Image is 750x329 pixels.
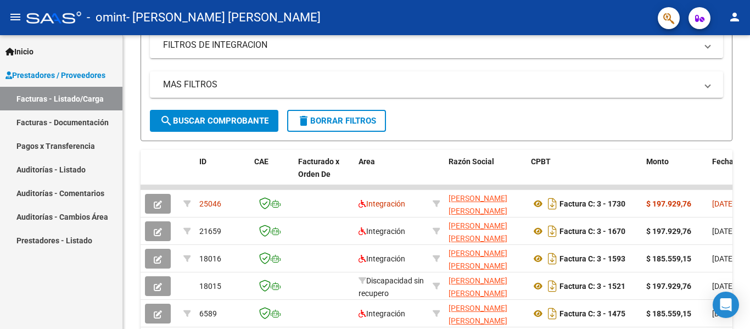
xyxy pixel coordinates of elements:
strong: $ 185.559,15 [646,309,691,318]
mat-panel-title: FILTROS DE INTEGRACION [163,39,697,51]
strong: Factura C: 3 - 1730 [559,199,625,208]
div: Open Intercom Messenger [713,292,739,318]
span: Prestadores / Proveedores [5,69,105,81]
i: Descargar documento [545,277,559,295]
strong: Factura C: 3 - 1521 [559,282,625,291]
datatable-header-cell: Monto [642,150,708,198]
datatable-header-cell: Facturado x Orden De [294,150,354,198]
strong: $ 197.929,76 [646,282,691,291]
span: 18015 [199,282,221,291]
span: Facturado x Orden De [298,157,339,179]
datatable-header-cell: CPBT [527,150,642,198]
strong: $ 197.929,76 [646,227,691,236]
span: 25046 [199,199,221,208]
datatable-header-cell: ID [195,150,250,198]
div: 20238668779 [449,302,522,325]
strong: Factura C: 3 - 1593 [559,254,625,263]
span: [DATE] [712,254,735,263]
mat-expansion-panel-header: FILTROS DE INTEGRACION [150,32,723,58]
span: - [PERSON_NAME] [PERSON_NAME] [126,5,321,30]
div: 20238668779 [449,220,522,243]
datatable-header-cell: Area [354,150,428,198]
strong: Factura C: 3 - 1670 [559,227,625,236]
span: CAE [254,157,268,166]
mat-panel-title: MAS FILTROS [163,79,697,91]
div: 20238668779 [449,247,522,270]
span: Discapacidad sin recupero [359,276,424,298]
span: - omint [87,5,126,30]
mat-icon: delete [297,114,310,127]
span: [DATE] [712,199,735,208]
span: Integración [359,309,405,318]
span: 21659 [199,227,221,236]
mat-icon: search [160,114,173,127]
div: 20238668779 [449,275,522,298]
span: Integración [359,254,405,263]
mat-icon: person [728,10,741,24]
span: [PERSON_NAME] [PERSON_NAME] [449,249,507,270]
span: Area [359,157,375,166]
div: 20238668779 [449,192,522,215]
span: Integración [359,199,405,208]
span: [PERSON_NAME] [PERSON_NAME] [449,194,507,215]
i: Descargar documento [545,195,559,213]
span: Buscar Comprobante [160,116,268,126]
span: [DATE] [712,282,735,291]
span: [DATE] [712,309,735,318]
span: ID [199,157,206,166]
i: Descargar documento [545,250,559,267]
datatable-header-cell: CAE [250,150,294,198]
span: CPBT [531,157,551,166]
span: Integración [359,227,405,236]
mat-icon: menu [9,10,22,24]
strong: $ 197.929,76 [646,199,691,208]
mat-expansion-panel-header: MAS FILTROS [150,71,723,98]
datatable-header-cell: Razón Social [444,150,527,198]
span: [DATE] [712,227,735,236]
span: Borrar Filtros [297,116,376,126]
strong: Factura C: 3 - 1475 [559,309,625,318]
span: Inicio [5,46,33,58]
i: Descargar documento [545,222,559,240]
span: Monto [646,157,669,166]
button: Buscar Comprobante [150,110,278,132]
span: [PERSON_NAME] [PERSON_NAME] [449,304,507,325]
span: 18016 [199,254,221,263]
span: [PERSON_NAME] [PERSON_NAME] [449,276,507,298]
span: 6589 [199,309,217,318]
span: Razón Social [449,157,494,166]
button: Borrar Filtros [287,110,386,132]
strong: $ 185.559,15 [646,254,691,263]
span: [PERSON_NAME] [PERSON_NAME] [449,221,507,243]
i: Descargar documento [545,305,559,322]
